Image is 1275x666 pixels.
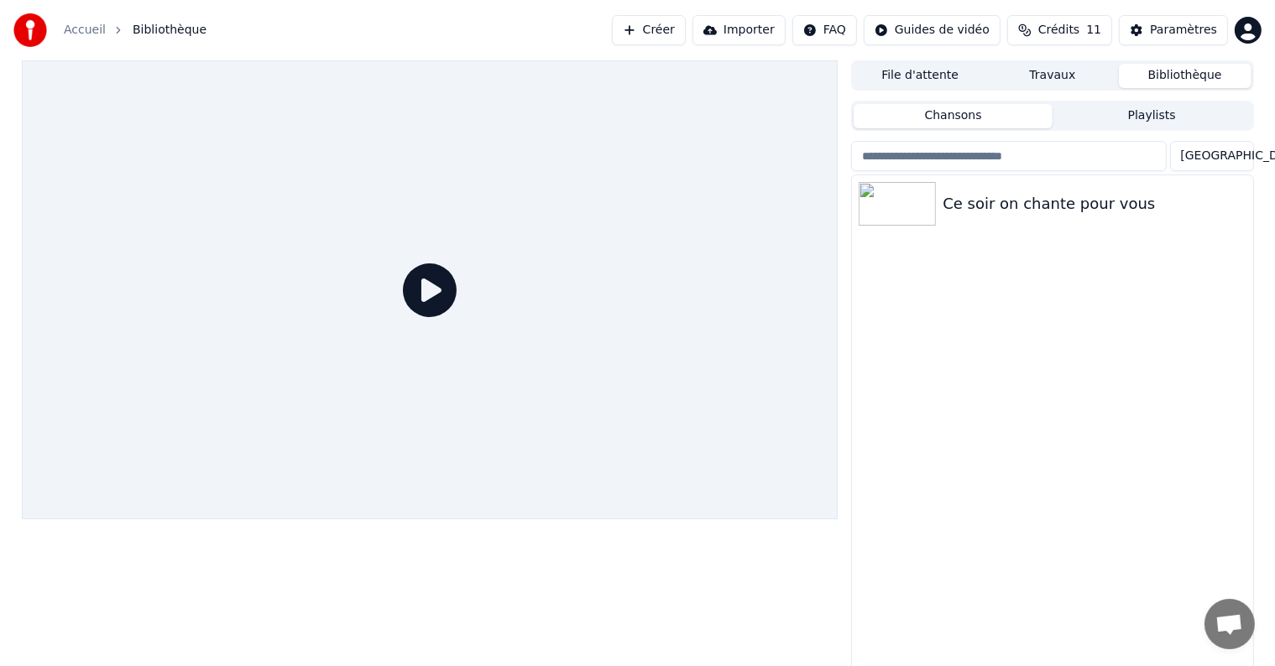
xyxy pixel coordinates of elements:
button: File d'attente [854,64,986,88]
a: Ouvrir le chat [1204,599,1255,649]
button: Guides de vidéo [864,15,1001,45]
button: Importer [692,15,786,45]
div: Paramètres [1150,22,1217,39]
span: Bibliothèque [133,22,206,39]
img: youka [13,13,47,47]
button: Bibliothèque [1119,64,1251,88]
span: Crédits [1038,22,1079,39]
a: Accueil [64,22,106,39]
button: Playlists [1053,104,1251,128]
span: 11 [1086,22,1101,39]
button: Travaux [986,64,1119,88]
button: Chansons [854,104,1053,128]
button: Crédits11 [1007,15,1112,45]
button: Paramètres [1119,15,1228,45]
button: Créer [612,15,686,45]
nav: breadcrumb [64,22,206,39]
div: Ce soir on chante pour vous [943,192,1246,216]
button: FAQ [792,15,857,45]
